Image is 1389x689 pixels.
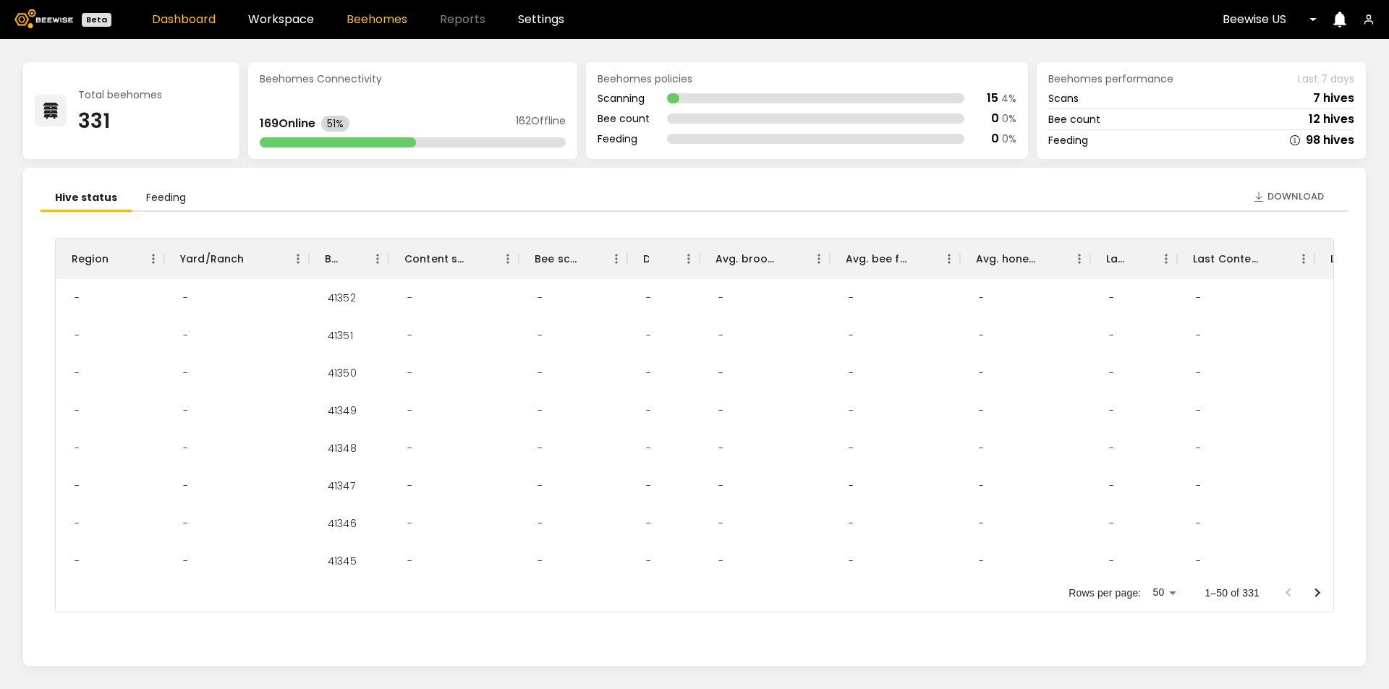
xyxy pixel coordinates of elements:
[779,249,799,269] button: Sort
[396,542,424,580] div: -
[1264,249,1284,269] button: Sort
[1177,239,1314,279] div: Last Content Scan
[1002,134,1016,144] div: 0 %
[396,317,424,354] div: -
[171,279,200,317] div: -
[526,317,554,354] div: -
[1322,467,1350,505] div: -
[516,116,566,132] div: 162 Offline
[497,248,519,270] button: Menu
[634,467,663,505] div: -
[404,239,468,279] div: Content scan hives
[109,249,129,269] button: Sort
[1097,542,1126,580] div: -
[967,505,995,542] div: -
[1048,114,1100,124] div: Bee count
[707,392,735,429] div: -
[1097,429,1126,467] div: -
[1097,354,1126,392] div: -
[967,317,995,354] div: -
[808,248,830,270] button: Menu
[707,279,735,317] div: -
[1306,134,1354,146] div: 98 hives
[715,239,779,279] div: Avg. brood frames
[1184,354,1212,392] div: -
[164,239,309,279] div: Yard/Ranch
[63,317,91,354] div: -
[1322,279,1350,317] div: -
[634,392,663,429] div: -
[634,542,663,580] div: -
[598,114,650,124] div: Bee count
[1001,93,1016,103] div: 4 %
[1126,249,1147,269] button: Sort
[526,467,554,505] div: -
[171,429,200,467] div: -
[1048,74,1173,84] span: Beehomes performance
[396,279,424,317] div: -
[967,429,995,467] div: -
[1097,392,1126,429] div: -
[63,279,91,317] div: -
[535,239,577,279] div: Bee scan hives
[837,429,865,467] div: -
[598,74,1016,84] div: Beehomes policies
[72,239,109,279] div: Region
[707,317,735,354] div: -
[1097,467,1126,505] div: -
[1184,279,1212,317] div: -
[830,239,960,279] div: Avg. bee frames
[837,542,865,580] div: -
[909,249,930,269] button: Sort
[171,354,200,392] div: -
[171,542,200,580] div: -
[316,505,368,542] div: 41346
[1313,93,1354,104] div: 7 hives
[82,13,111,27] div: Beta
[976,239,1040,279] div: Avg. honey frames
[1184,392,1212,429] div: -
[171,467,200,505] div: -
[468,249,488,269] button: Sort
[180,239,245,279] div: Yard/Ranch
[967,392,995,429] div: -
[41,185,132,212] li: Hive status
[367,248,388,270] button: Menu
[388,239,519,279] div: Content scan hives
[143,248,164,270] button: Menu
[1205,586,1260,600] p: 1–50 of 331
[526,505,554,542] div: -
[316,542,368,580] div: 41345
[1097,279,1126,317] div: -
[63,542,91,580] div: -
[598,134,650,144] div: Feeding
[707,467,735,505] div: -
[396,429,424,467] div: -
[526,279,554,317] div: -
[518,14,564,25] a: Settings
[132,185,200,212] li: Feeding
[260,74,566,84] div: Beehomes Connectivity
[987,93,998,104] div: 15
[1293,248,1314,270] button: Menu
[526,392,554,429] div: -
[347,14,407,25] a: Beehomes
[837,467,865,505] div: -
[325,239,338,279] div: BH ID
[837,354,865,392] div: -
[1184,429,1212,467] div: -
[1040,249,1060,269] button: Sort
[1322,542,1350,580] div: -
[1322,505,1350,542] div: -
[1048,135,1088,145] div: Feeding
[396,505,424,542] div: -
[396,467,424,505] div: -
[837,279,865,317] div: -
[316,354,368,392] div: 41350
[1246,185,1331,208] button: Download
[634,317,663,354] div: -
[1322,392,1350,429] div: -
[960,239,1090,279] div: Avg. honey frames
[707,505,735,542] div: -
[967,542,995,580] div: -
